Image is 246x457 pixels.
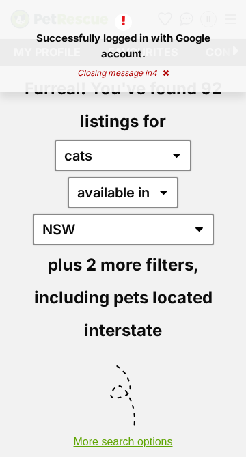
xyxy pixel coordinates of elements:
span: Furreal! You've found 92 listings for [25,79,222,131]
span: plus 2 more filters, [48,255,198,275]
span: including pets located interstate [34,288,213,340]
div: Closing message in [14,68,232,78]
span: 4 [152,68,157,78]
p: Successfully logged in with Google account. [14,14,232,61]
